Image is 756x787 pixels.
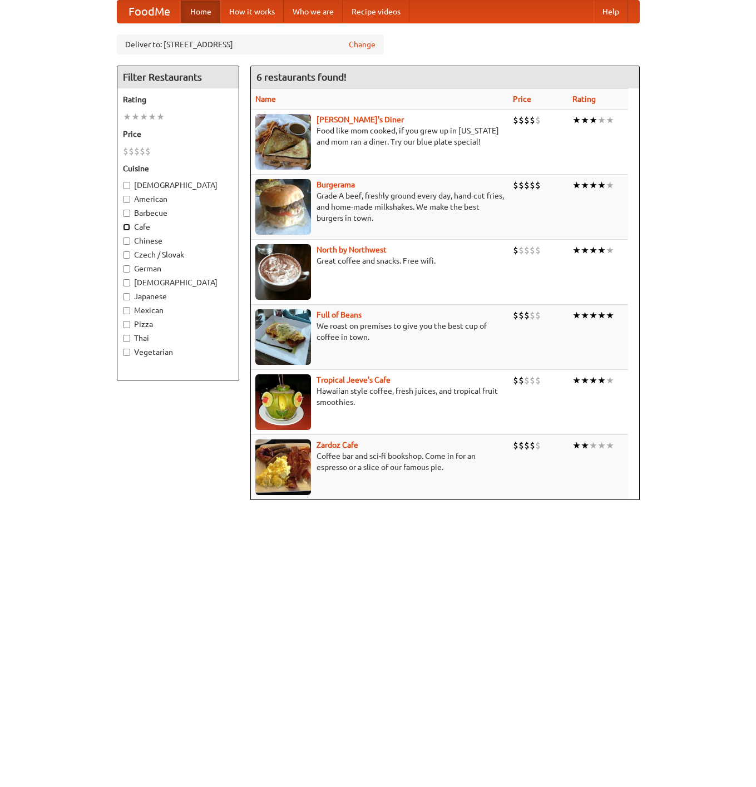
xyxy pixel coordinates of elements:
[524,114,530,126] li: $
[123,335,130,342] input: Thai
[572,179,581,191] li: ★
[156,111,165,123] li: ★
[123,221,233,232] label: Cafe
[535,179,541,191] li: $
[518,439,524,452] li: $
[518,309,524,321] li: $
[123,279,130,286] input: [DEMOGRAPHIC_DATA]
[589,309,597,321] li: ★
[530,114,535,126] li: $
[518,114,524,126] li: $
[255,374,311,430] img: jeeves.jpg
[594,1,628,23] a: Help
[255,385,504,408] p: Hawaiian style coffee, fresh juices, and tropical fruit smoothies.
[597,114,606,126] li: ★
[123,305,233,316] label: Mexican
[513,95,531,103] a: Price
[117,34,384,55] div: Deliver to: [STREET_ADDRESS]
[317,440,358,449] a: Zardoz Cafe
[255,309,311,365] img: beans.jpg
[524,179,530,191] li: $
[123,235,233,246] label: Chinese
[597,309,606,321] li: ★
[518,179,524,191] li: $
[581,179,589,191] li: ★
[606,114,614,126] li: ★
[589,439,597,452] li: ★
[606,439,614,452] li: ★
[530,179,535,191] li: $
[606,309,614,321] li: ★
[123,347,233,358] label: Vegetarian
[530,244,535,256] li: $
[535,244,541,256] li: $
[581,244,589,256] li: ★
[140,145,145,157] li: $
[123,251,130,259] input: Czech / Slovak
[134,145,140,157] li: $
[524,309,530,321] li: $
[256,72,347,82] ng-pluralize: 6 restaurants found!
[123,128,233,140] h5: Price
[255,439,311,495] img: zardoz.jpg
[148,111,156,123] li: ★
[123,333,233,344] label: Thai
[181,1,220,23] a: Home
[524,439,530,452] li: $
[581,114,589,126] li: ★
[255,190,504,224] p: Grade A beef, freshly ground every day, hand-cut fries, and home-made milkshakes. We make the bes...
[317,180,355,189] a: Burgerama
[123,145,129,157] li: $
[123,307,130,314] input: Mexican
[317,245,387,254] a: North by Northwest
[524,374,530,387] li: $
[145,145,151,157] li: $
[123,111,131,123] li: ★
[255,114,311,170] img: sallys.jpg
[255,95,276,103] a: Name
[123,180,233,191] label: [DEMOGRAPHIC_DATA]
[123,263,233,274] label: German
[123,194,233,205] label: American
[581,374,589,387] li: ★
[513,244,518,256] li: $
[343,1,409,23] a: Recipe videos
[117,66,239,88] h4: Filter Restaurants
[123,196,130,203] input: American
[255,255,504,266] p: Great coffee and snacks. Free wifi.
[572,309,581,321] li: ★
[131,111,140,123] li: ★
[518,244,524,256] li: $
[589,244,597,256] li: ★
[255,320,504,343] p: We roast on premises to give you the best cup of coffee in town.
[123,210,130,217] input: Barbecue
[123,293,130,300] input: Japanese
[524,244,530,256] li: $
[572,374,581,387] li: ★
[123,249,233,260] label: Czech / Slovak
[581,309,589,321] li: ★
[535,114,541,126] li: $
[572,439,581,452] li: ★
[581,439,589,452] li: ★
[513,309,518,321] li: $
[597,179,606,191] li: ★
[317,375,391,384] a: Tropical Jeeve's Cafe
[123,237,130,245] input: Chinese
[123,94,233,105] h5: Rating
[255,244,311,300] img: north.jpg
[589,374,597,387] li: ★
[123,182,130,189] input: [DEMOGRAPHIC_DATA]
[220,1,284,23] a: How it works
[117,1,181,23] a: FoodMe
[123,224,130,231] input: Cafe
[123,321,130,328] input: Pizza
[123,349,130,356] input: Vegetarian
[597,439,606,452] li: ★
[317,310,362,319] b: Full of Beans
[606,244,614,256] li: ★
